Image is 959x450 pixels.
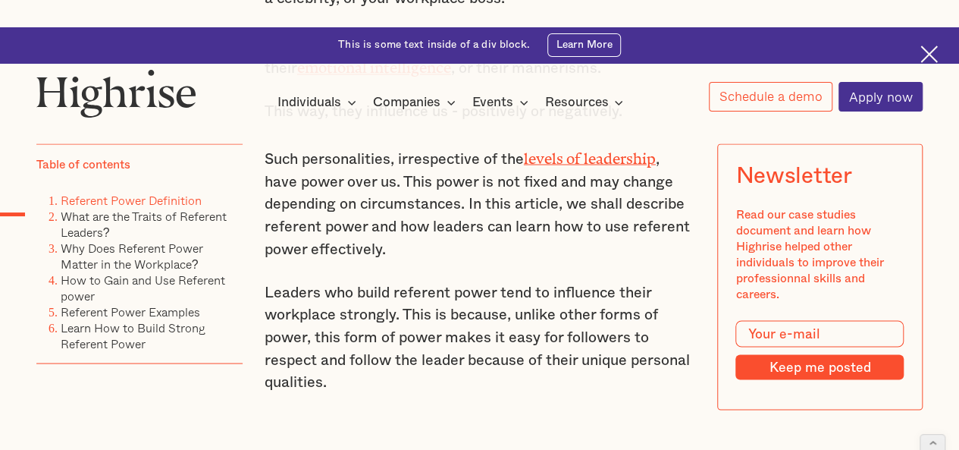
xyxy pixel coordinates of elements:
[735,206,904,302] div: Read our case studies document and learn how Highrise helped other individuals to improve their p...
[373,93,460,112] div: Companies
[373,93,440,112] div: Companies
[36,69,196,118] img: Highrise logo
[735,320,904,348] input: Your e-mail
[61,318,205,352] a: Learn How to Build Strong Referent Power
[265,282,695,394] p: Leaders who build referent power tend to influence their workplace strongly. This is because, unl...
[838,82,923,112] a: Apply now
[61,238,203,272] a: Why Does Referent Power Matter in the Workplace?
[524,149,656,159] a: levels of leadership
[265,144,695,260] p: Such personalities, irrespective of the , have power over us. This power is not fixed and may cha...
[36,156,130,172] div: Table of contents
[472,93,533,112] div: Events
[735,354,904,379] input: Keep me posted
[277,93,341,112] div: Individuals
[61,270,225,304] a: How to Gain and Use Referent power
[735,162,851,188] div: Newsletter
[61,206,227,241] a: What are the Traits of Referent Leaders?
[472,93,513,112] div: Events
[544,93,608,112] div: Resources
[544,93,628,112] div: Resources
[277,93,361,112] div: Individuals
[920,46,938,63] img: Cross icon
[735,320,904,380] form: Modal Form
[547,33,621,57] a: Learn More
[338,38,530,52] div: This is some text inside of a div block.
[61,302,200,320] a: Referent Power Examples
[709,82,832,112] a: Schedule a demo
[61,190,202,209] a: Referent Power Definition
